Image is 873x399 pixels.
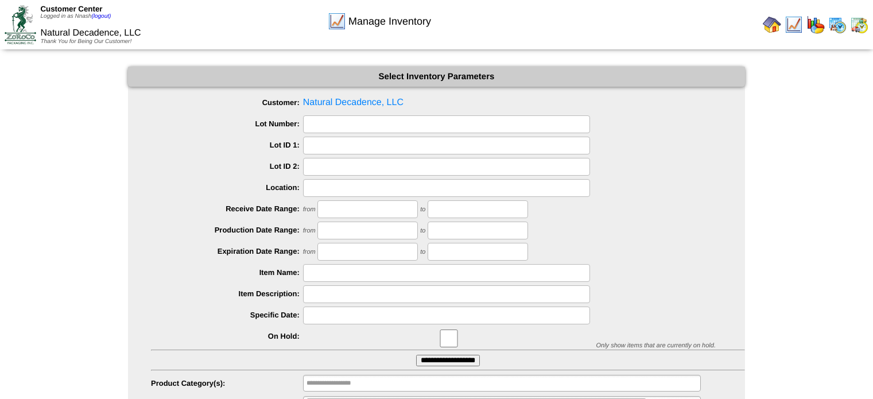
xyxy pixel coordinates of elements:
span: to [420,249,425,255]
span: Natural Decadence, LLC [151,94,745,111]
label: Lot Number: [151,119,303,128]
span: to [420,227,425,234]
label: Specific Date: [151,311,303,319]
label: On Hold: [151,332,303,340]
span: Only show items that are currently on hold. [596,342,715,349]
img: line_graph.gif [785,16,803,34]
span: Manage Inventory [348,16,431,28]
label: Item Name: [151,268,303,277]
img: calendarinout.gif [850,16,868,34]
span: from [303,206,316,213]
label: Product Category(s): [151,379,303,388]
label: Location: [151,183,303,192]
a: (logout) [91,13,111,20]
span: Natural Decadence, LLC [40,28,141,38]
span: Thank You for Being Our Customer! [40,38,131,45]
span: from [303,227,316,234]
div: Select Inventory Parameters [128,67,745,87]
span: to [420,206,425,213]
img: line_graph.gif [328,12,346,30]
img: ZoRoCo_Logo(Green%26Foil)%20jpg.webp [5,5,36,44]
label: Lot ID 2: [151,162,303,171]
img: graph.gif [806,16,825,34]
span: Customer Center [40,5,102,13]
label: Lot ID 1: [151,141,303,149]
img: home.gif [763,16,781,34]
label: Production Date Range: [151,226,303,234]
label: Expiration Date Range: [151,247,303,255]
span: from [303,249,316,255]
img: calendarprod.gif [828,16,847,34]
span: Logged in as Nnash [40,13,111,20]
label: Customer: [151,98,303,107]
label: Item Description: [151,289,303,298]
label: Receive Date Range: [151,204,303,213]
